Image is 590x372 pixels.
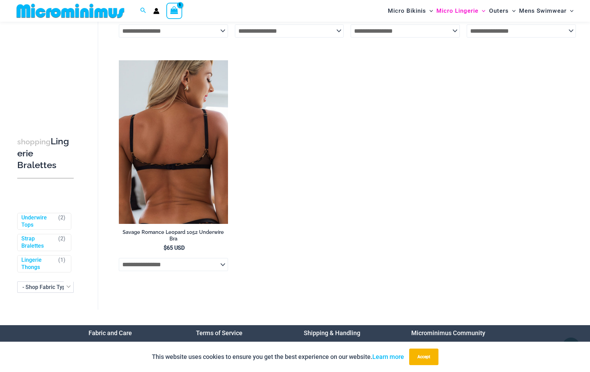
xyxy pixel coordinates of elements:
span: Menu Toggle [567,2,573,20]
a: Terms of Service [196,329,242,337]
span: 2 [60,235,63,242]
span: Outers [489,2,509,20]
a: Micro BikinisMenu ToggleMenu Toggle [386,2,435,20]
span: - Shop Fabric Type [18,282,73,292]
aside: Footer Widget 3 [304,325,394,372]
span: ( ) [58,235,65,250]
span: Micro Bikinis [388,2,426,20]
button: Accept [409,349,438,365]
span: Menu Toggle [509,2,516,20]
a: Micro LingerieMenu ToggleMenu Toggle [435,2,487,20]
span: Menu Toggle [426,2,433,20]
nav: Site Navigation [385,1,576,21]
span: shopping [17,137,51,146]
nav: Menu [196,325,287,372]
a: Strap Bralettes [21,235,55,250]
span: ( ) [58,257,65,271]
h3: Lingerie Bralettes [17,136,74,171]
p: This website uses cookies to ensure you get the best experience on our website. [152,352,404,362]
span: - Shop Fabric Type [22,284,69,290]
nav: Menu [304,325,394,372]
aside: Footer Widget 1 [89,325,179,372]
span: 2 [60,214,63,221]
a: Underwire Tops [21,214,55,229]
a: OutersMenu ToggleMenu Toggle [487,2,517,20]
span: Mens Swimwear [519,2,567,20]
span: $ [164,245,167,251]
a: Savage Romance Leopard 1052 Underwire Bra 01Savage Romance Leopard 1052 Underwire Bra 02Savage Ro... [119,60,228,224]
a: Fabric and Care [89,329,132,337]
a: Microminimus Community [411,329,485,337]
nav: Menu [89,325,179,372]
a: Account icon link [153,8,159,14]
span: Menu Toggle [478,2,485,20]
bdi: 65 USD [164,245,185,251]
span: 1 [60,257,63,263]
a: Search icon link [140,7,146,15]
img: Savage Romance Leopard 1052 Underwire Bra 02 [119,60,228,224]
aside: Footer Widget 2 [196,325,287,372]
a: Lingerie Thongs [21,257,55,271]
a: View Shopping Cart, 1 items [166,3,182,19]
a: Learn more [372,353,404,360]
a: Shipping & Handling [304,329,360,337]
a: Mens SwimwearMenu ToggleMenu Toggle [517,2,575,20]
img: MM SHOP LOGO FLAT [14,3,127,19]
h2: Savage Romance Leopard 1052 Underwire Bra [119,229,228,242]
nav: Menu [411,325,502,372]
a: Savage Romance Leopard 1052 Underwire Bra [119,229,228,245]
aside: Footer Widget 4 [411,325,502,372]
span: ( ) [58,214,65,229]
span: - Shop Fabric Type [17,281,74,293]
span: Micro Lingerie [436,2,478,20]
